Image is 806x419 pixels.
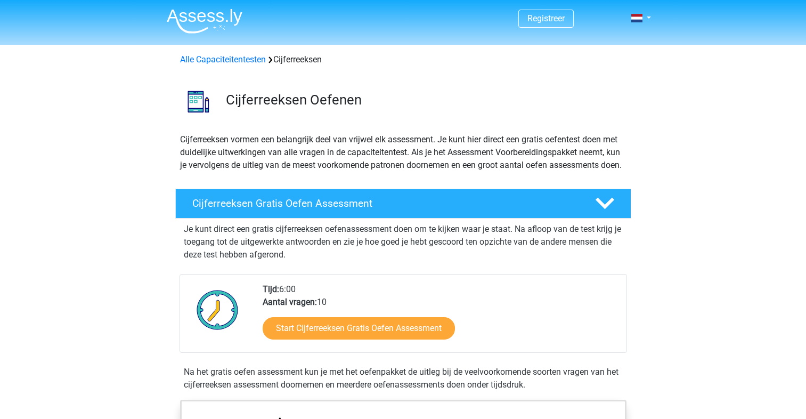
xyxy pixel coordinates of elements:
h4: Cijferreeksen Gratis Oefen Assessment [192,197,578,209]
a: Cijferreeksen Gratis Oefen Assessment [171,189,636,219]
a: Start Cijferreeksen Gratis Oefen Assessment [263,317,455,340]
b: Aantal vragen: [263,297,317,307]
h3: Cijferreeksen Oefenen [226,92,623,108]
img: Klok [191,283,245,336]
a: Registreer [527,13,565,23]
div: 6:00 10 [255,283,626,352]
img: Assessly [167,9,242,34]
div: Cijferreeksen [176,53,631,66]
div: Na het gratis oefen assessment kun je met het oefenpakket de uitleg bij de veelvoorkomende soorte... [180,366,627,391]
img: cijferreeksen [176,79,221,124]
a: Alle Capaciteitentesten [180,54,266,65]
p: Je kunt direct een gratis cijferreeksen oefenassessment doen om te kijken waar je staat. Na afloo... [184,223,623,261]
p: Cijferreeksen vormen een belangrijk deel van vrijwel elk assessment. Je kunt hier direct een grat... [180,133,626,172]
b: Tijd: [263,284,279,294]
